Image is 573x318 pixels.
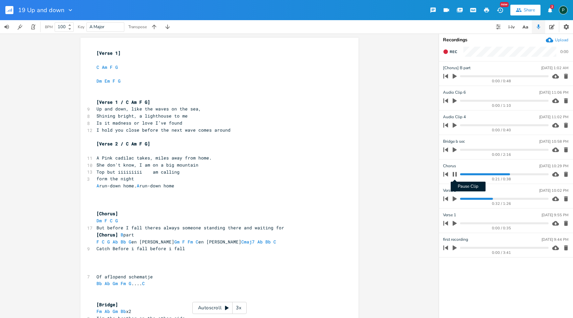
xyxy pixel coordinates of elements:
div: Piepo [559,6,568,14]
button: Upload [546,36,568,44]
span: Audio Clip 6 [443,89,466,96]
span: Catch Before i fall before i fall [97,245,185,252]
span: F [105,218,107,224]
span: Fm [188,239,193,245]
div: BPM [45,25,53,29]
span: 19 Up and down [18,7,64,13]
span: F [113,78,115,84]
div: 0:00 [560,50,568,54]
div: 0:00 / 0:35 [455,226,549,230]
span: Ab [105,308,110,314]
span: She don't know, I am on a big mountain [97,162,198,168]
span: Dm [97,218,102,224]
span: Audio Clip 4 [443,114,466,120]
span: Gm [113,280,118,286]
span: Shining bright, a lighthouse to me [97,113,188,119]
div: 0:00 / 0:40 [455,128,549,132]
span: Chorus [443,163,456,169]
span: G [107,239,110,245]
span: C [110,218,113,224]
span: C [273,239,276,245]
span: C [97,64,99,70]
div: 0:00 / 3:41 [455,251,549,255]
span: C [196,239,198,245]
span: I hold you close before the next wave comes around [97,127,231,133]
span: Bb [97,280,102,286]
div: [DATE] 9:55 PM [542,213,568,217]
span: Fm [97,308,102,314]
span: form the night [97,176,134,182]
span: Gm [113,308,118,314]
button: Share [510,5,540,15]
span: C [102,239,105,245]
span: G [115,64,118,70]
span: Gm [174,239,180,245]
span: first recording [443,236,468,243]
span: F [110,64,113,70]
span: run-down home. run-down home [97,183,174,189]
span: .... [97,280,147,286]
div: 2 [550,5,554,9]
div: 0:21 / 0:38 [455,177,549,181]
span: x2 [97,308,131,314]
div: [DATE] 10:58 PM [539,140,568,143]
span: Ab [257,239,263,245]
span: Verse 2 [443,187,456,194]
span: Rec [450,49,457,54]
span: Bridge b sec [443,138,465,145]
span: C [142,280,145,286]
span: [Verse 2 / C Am F G] [97,141,150,147]
span: Bb [265,239,271,245]
div: New [500,2,509,7]
span: A Pink cadilac takes, miles away from home. [97,155,212,161]
span: Up and down, like the waves on the sea, [97,106,201,112]
span: F [182,239,185,245]
div: 0:00 / 0:48 [455,79,549,83]
div: [DATE] 10:29 PM [539,164,568,168]
span: [Verse 1] [97,50,121,56]
span: A [97,183,99,189]
span: A Major [89,24,105,30]
span: part [97,232,134,238]
span: Bb [121,308,126,314]
div: 0:32 / 1:26 [455,202,549,206]
span: Ab [113,239,118,245]
span: [Chorus] [97,232,118,238]
div: 3x [233,302,245,314]
button: Rec [440,46,460,57]
div: 0:00 / 1:10 [455,104,549,107]
span: Ab [105,280,110,286]
span: en [PERSON_NAME] en [PERSON_NAME] [97,239,281,245]
div: [DATE] 11:02 PM [539,115,568,119]
span: [Bridge] [97,302,118,308]
span: F [97,239,99,245]
div: Share [524,7,535,13]
button: Pause Clip [450,169,459,180]
div: Autoscroll [192,302,247,314]
span: Am [102,64,107,70]
span: Dm [97,78,102,84]
div: Recordings [443,38,569,42]
span: G [129,239,131,245]
span: [Chorus] B part [443,65,470,71]
span: Verse 1 [443,212,456,218]
span: G [118,78,121,84]
div: [DATE] 10:02 PM [539,189,568,192]
span: Fm [121,280,126,286]
span: [Verse 1 / C Am F G] [97,99,150,105]
button: New [493,4,507,16]
span: G [129,280,131,286]
span: But before I fall theres always someone standing there and waiting for [97,225,284,231]
div: [DATE] 11:06 PM [539,91,568,94]
span: G [115,218,118,224]
div: 0:00 / 2:16 [455,153,549,156]
span: A [137,183,139,189]
div: Key [78,25,84,29]
button: P [559,2,568,18]
div: Transpose [128,25,147,29]
span: Bb [121,239,126,245]
button: 2 [543,4,557,16]
span: Top but iiiiiiiii am calling [97,169,180,175]
div: [DATE] 1:02 AM [541,66,568,70]
span: [Chorus] [97,211,118,217]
